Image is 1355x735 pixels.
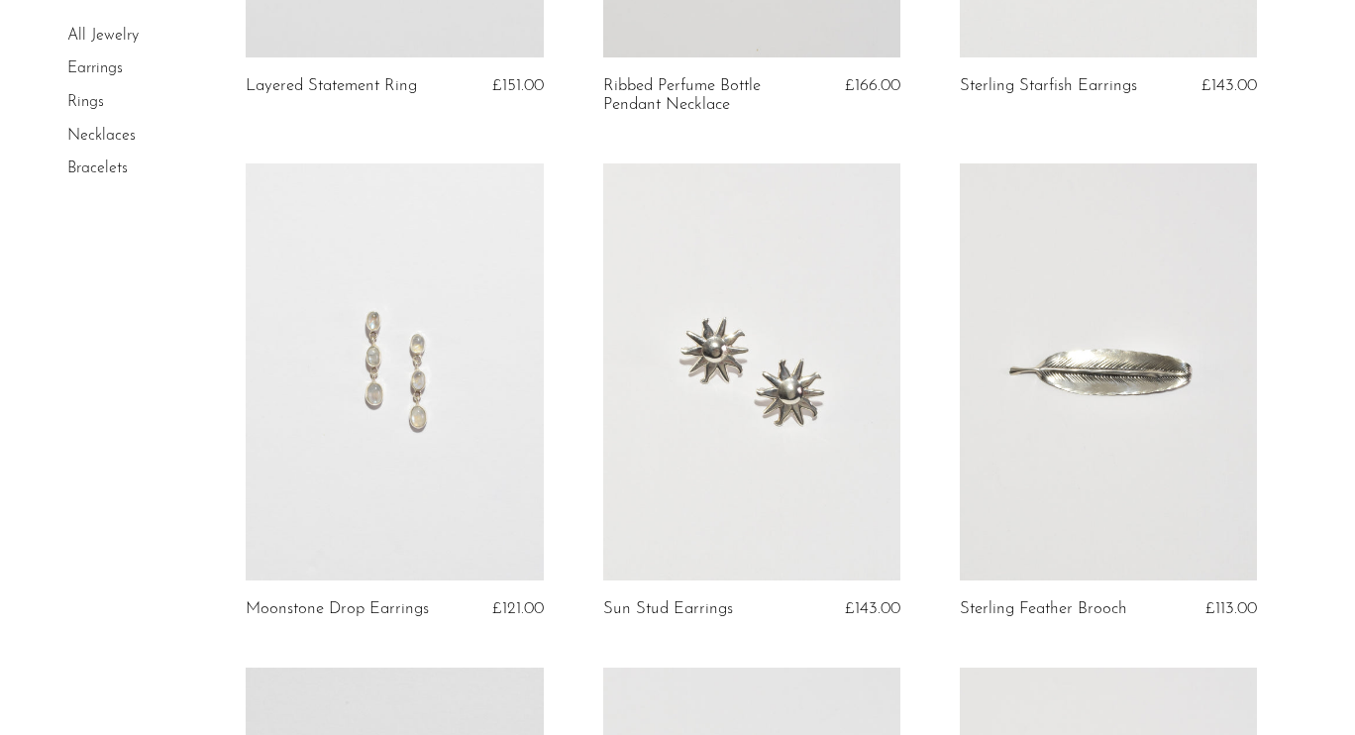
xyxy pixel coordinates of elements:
[67,61,123,77] a: Earrings
[492,600,544,617] span: £121.00
[960,77,1137,95] a: Sterling Starfish Earrings
[67,94,104,110] a: Rings
[246,77,417,95] a: Layered Statement Ring
[1201,77,1257,94] span: £143.00
[960,600,1127,618] a: Sterling Feather Brooch
[603,77,799,114] a: Ribbed Perfume Bottle Pendant Necklace
[246,600,429,618] a: Moonstone Drop Earrings
[67,28,139,44] a: All Jewelry
[67,160,128,176] a: Bracelets
[845,77,900,94] span: £166.00
[603,600,733,618] a: Sun Stud Earrings
[492,77,544,94] span: £151.00
[67,128,136,144] a: Necklaces
[845,600,900,617] span: £143.00
[1205,600,1257,617] span: £113.00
